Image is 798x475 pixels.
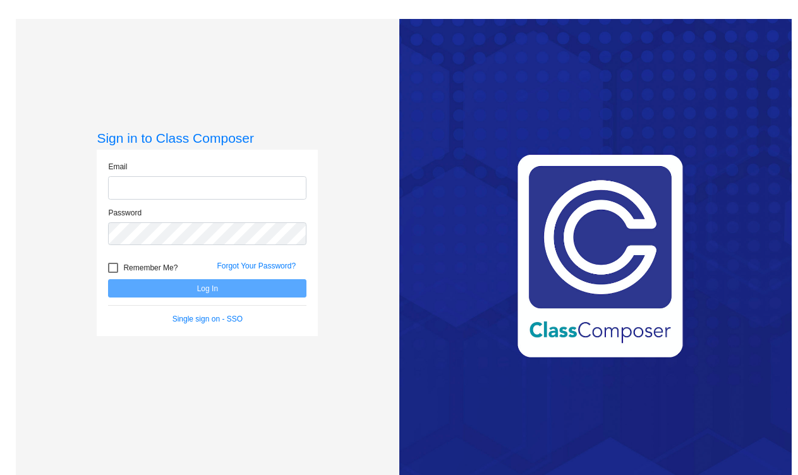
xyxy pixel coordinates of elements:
span: Remember Me? [123,260,178,275]
label: Email [108,161,127,172]
a: Single sign on - SSO [172,315,243,323]
a: Forgot Your Password? [217,262,296,270]
label: Password [108,207,142,219]
button: Log In [108,279,306,298]
h3: Sign in to Class Composer [97,130,318,146]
